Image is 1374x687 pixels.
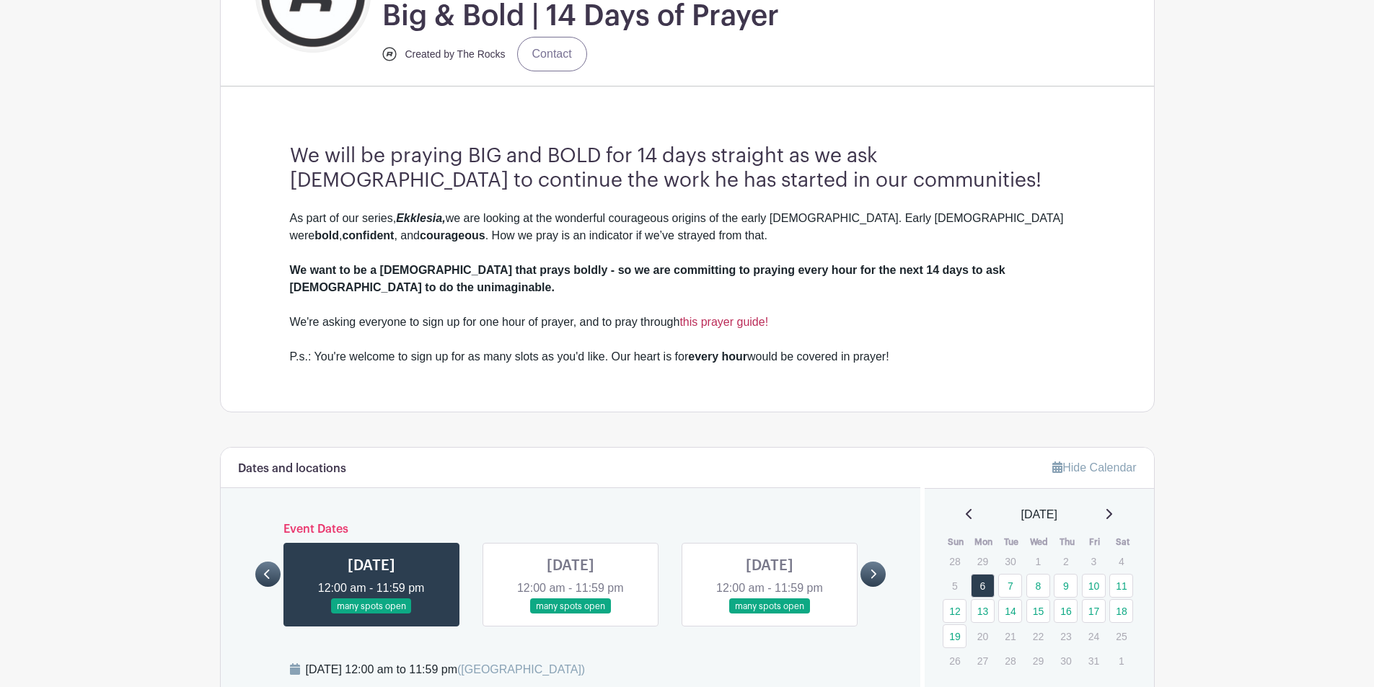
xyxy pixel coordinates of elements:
div: As part of our series, we are looking at the wonderful courageous origins of the early [DEMOGRAPH... [290,210,1085,365]
p: 3 [1082,550,1106,572]
span: ([GEOGRAPHIC_DATA]) [457,663,585,675]
th: Mon [970,535,998,549]
p: 4 [1109,550,1133,572]
p: 30 [998,550,1022,572]
h6: Event Dates [281,523,861,536]
small: Created by The Rocks [405,48,506,60]
h3: We will be praying BIG and BOLD for 14 days straight as we ask [DEMOGRAPHIC_DATA] to continue the... [290,144,1085,192]
p: 24 [1082,625,1106,647]
p: 22 [1026,625,1050,647]
p: 20 [971,625,995,647]
strong: every hour [688,350,747,363]
a: 14 [998,599,1022,623]
a: 9 [1054,574,1078,598]
a: 12 [943,599,966,623]
p: 30 [1054,650,1078,672]
h6: Dates and locations [238,462,346,476]
a: 19 [943,624,966,648]
p: 27 [971,650,995,672]
a: 6 [971,574,995,598]
p: 1 [1026,550,1050,572]
p: 2 [1054,550,1078,572]
p: 26 [943,650,966,672]
p: 5 [943,575,966,597]
p: 31 [1082,650,1106,672]
p: 28 [943,550,966,572]
th: Tue [998,535,1026,549]
th: Fri [1081,535,1109,549]
a: 11 [1109,574,1133,598]
p: 29 [971,550,995,572]
em: Ekklesia, [396,212,446,224]
th: Thu [1053,535,1081,549]
a: 17 [1082,599,1106,623]
p: 29 [1026,650,1050,672]
strong: courageous [420,229,485,241]
a: 13 [971,599,995,623]
a: Hide Calendar [1052,461,1136,474]
span: [DATE] [1021,506,1057,523]
a: 15 [1026,599,1050,623]
p: 1 [1109,650,1133,672]
th: Wed [1026,535,1054,549]
th: Sat [1109,535,1137,549]
p: 25 [1109,625,1133,647]
img: Icon%20Logo_B.jpg [382,47,397,61]
a: 8 [1026,574,1050,598]
p: 23 [1054,625,1078,647]
strong: confident [342,229,394,241]
a: 7 [998,574,1022,598]
a: this prayer guide! [679,316,768,328]
a: 18 [1109,599,1133,623]
strong: bold [314,229,339,241]
div: [DATE] 12:00 am to 11:59 pm [306,661,586,678]
a: Contact [517,37,587,71]
strong: We want to be a [DEMOGRAPHIC_DATA] that prays boldly - so we are committing to praying every hour... [290,264,1005,293]
th: Sun [942,535,970,549]
a: 10 [1082,574,1106,598]
p: 21 [998,625,1022,647]
a: 16 [1054,599,1078,623]
p: 28 [998,650,1022,672]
